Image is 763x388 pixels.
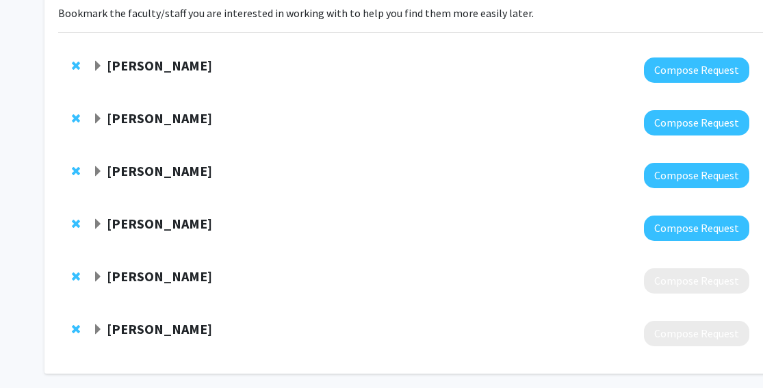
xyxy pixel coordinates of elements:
span: Expand Jeffrey Tornheim Bookmark [92,61,103,72]
button: Compose Request to Raj Mukherjee [644,110,749,135]
span: Remove Reza Kalhor from bookmarks [72,166,80,177]
strong: [PERSON_NAME] [107,268,212,285]
span: Remove Kamaria Cayton Vaught from bookmarks [72,324,80,335]
button: Compose Request to Jennifer Elisseeff [644,216,749,241]
strong: [PERSON_NAME] [107,320,212,337]
button: Compose Request to Joshua Modell [644,268,749,294]
strong: [PERSON_NAME] [107,215,212,232]
button: Compose Request to Reza Kalhor [644,163,749,188]
button: Compose Request to Kamaria Cayton Vaught [644,321,749,346]
span: Expand Raj Mukherjee Bookmark [92,114,103,125]
span: Remove Joshua Modell from bookmarks [72,271,80,282]
span: Expand Kamaria Cayton Vaught Bookmark [92,324,103,335]
span: Remove Raj Mukherjee from bookmarks [72,113,80,124]
span: Remove Jeffrey Tornheim from bookmarks [72,60,80,71]
span: Expand Jennifer Elisseeff Bookmark [92,219,103,230]
strong: [PERSON_NAME] [107,162,212,179]
button: Compose Request to Jeffrey Tornheim [644,57,749,83]
p: Bookmark the faculty/staff you are interested in working with to help you find them more easily l... [58,5,763,21]
span: Expand Joshua Modell Bookmark [92,272,103,283]
strong: [PERSON_NAME] [107,57,212,74]
iframe: Chat [10,326,58,378]
strong: [PERSON_NAME] [107,109,212,127]
span: Remove Jennifer Elisseeff from bookmarks [72,218,80,229]
span: Expand Reza Kalhor Bookmark [92,166,103,177]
